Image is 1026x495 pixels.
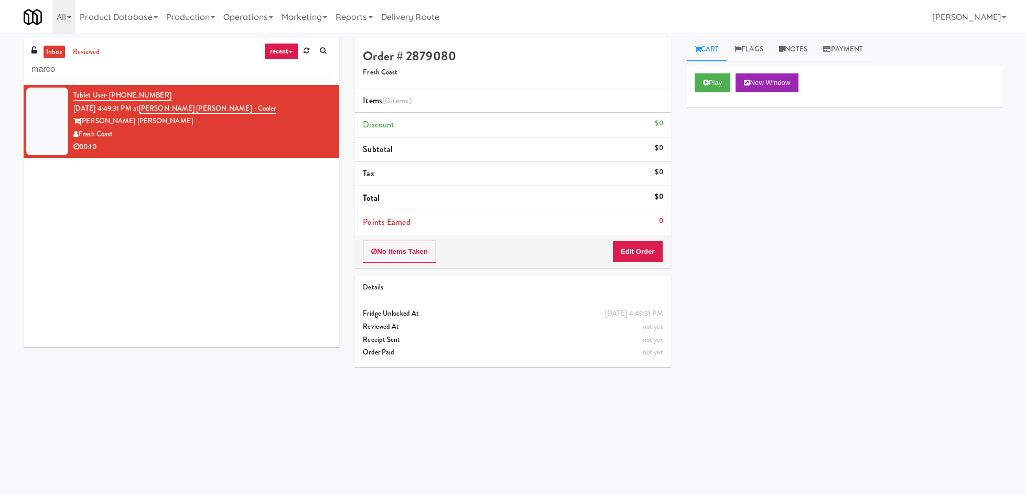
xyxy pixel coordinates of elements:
div: $0 [655,190,663,203]
span: not yet [643,347,663,357]
a: Tablet User· [PHONE_NUMBER] [73,90,171,101]
a: [PERSON_NAME] [PERSON_NAME] - Cooler [139,103,276,114]
span: (0 ) [382,94,412,106]
div: Reviewed At [363,320,663,333]
div: $0 [655,142,663,155]
span: Points Earned [363,216,410,228]
h4: Order # 2879080 [363,49,663,63]
button: New Window [736,73,798,92]
a: Cart [687,38,727,61]
div: [PERSON_NAME] [PERSON_NAME] [73,115,331,128]
div: $0 [655,166,663,179]
div: Fridge Unlocked At [363,307,663,320]
button: Edit Order [612,241,663,263]
input: Search vision orders [31,60,331,79]
span: Items [363,94,411,106]
img: Micromart [24,8,42,26]
span: [DATE] 4:49:31 PM at [73,103,139,113]
a: reviewed [70,46,103,59]
span: not yet [643,321,663,331]
div: Details [363,281,663,294]
span: · [PHONE_NUMBER] [106,90,171,100]
ng-pluralize: items [390,94,409,106]
li: Tablet User· [PHONE_NUMBER][DATE] 4:49:31 PM at[PERSON_NAME] [PERSON_NAME] - Cooler[PERSON_NAME] ... [24,85,339,158]
h5: Fresh Coast [363,69,663,77]
a: recent [264,43,299,60]
span: Tax [363,167,374,179]
span: Subtotal [363,143,393,155]
a: Notes [771,38,816,61]
div: Order Paid [363,346,663,359]
a: Payment [815,38,871,61]
div: Receipt Sent [363,333,663,347]
a: Flags [727,38,771,61]
div: [DATE] 4:49:31 PM [605,307,663,320]
div: Fresh Coast [73,128,331,141]
span: Discount [363,119,394,131]
a: inbox [44,46,65,59]
button: Play [695,73,731,92]
div: 0 [659,214,663,228]
div: 00:10 [73,141,331,154]
button: No Items Taken [363,241,436,263]
span: not yet [643,335,663,345]
span: Total [363,192,380,204]
div: $0 [655,117,663,130]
